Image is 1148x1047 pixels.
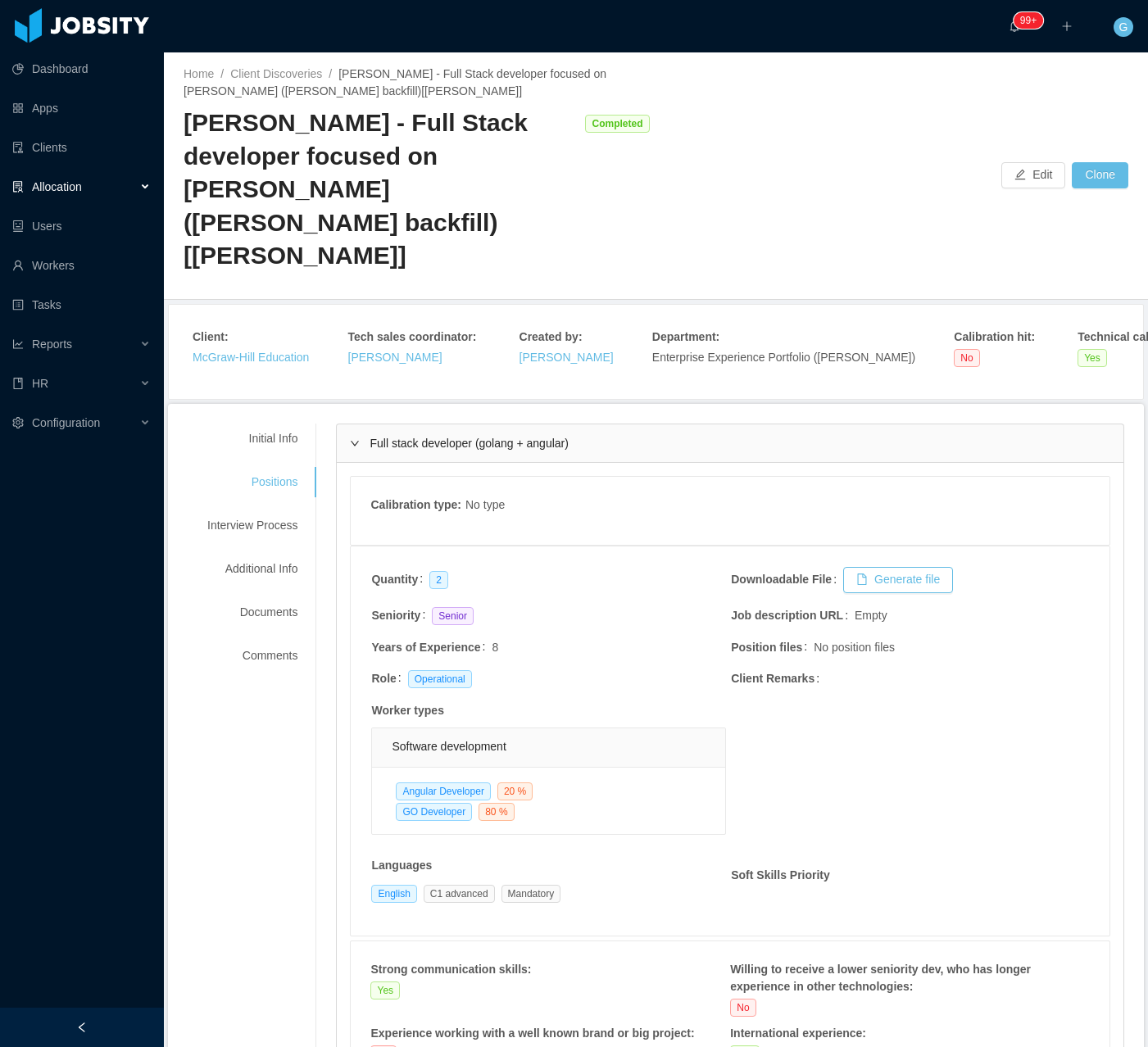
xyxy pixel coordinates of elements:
[12,210,151,242] a: icon: robotUsers
[230,67,322,80] a: Client Discoveries
[371,704,443,717] strong: Worker types
[220,67,224,80] span: /
[731,672,814,685] strong: Client Remarks
[12,131,151,164] a: icon: auditClients
[32,180,82,193] span: Allocation
[396,782,490,800] span: Angular Developer
[12,181,24,193] i: icon: solution
[12,288,151,321] a: icon: profileTasks
[730,999,756,1017] span: No
[370,437,568,450] span: Full stack developer (golang + angular)
[520,330,583,343] strong: Created by :
[12,417,24,428] i: icon: setting
[1009,20,1020,32] i: icon: bell
[731,868,830,882] strong: Soft Skills Priority
[497,782,533,800] span: 20 %
[429,571,448,589] span: 2
[1014,12,1043,29] sup: 241
[1078,349,1107,367] span: Yes
[652,351,915,364] span: Enterprise Experience Portfolio ([PERSON_NAME])
[184,67,606,97] span: [PERSON_NAME] - Full Stack developer focused on [PERSON_NAME] ([PERSON_NAME] backfill)[[PERSON_NA...
[12,249,151,282] a: icon: userWorkers
[855,607,887,624] span: Empty
[371,672,396,685] strong: Role
[370,981,400,999] span: Yes
[1061,20,1073,32] i: icon: plus
[731,641,802,654] strong: Position files
[585,115,649,133] span: Completed
[32,377,48,390] span: HR
[432,607,474,625] span: Senior
[731,573,832,586] strong: Downloadable File
[188,424,317,454] div: Initial Info
[1001,162,1065,188] button: icon: editEdit
[184,107,577,273] div: [PERSON_NAME] - Full Stack developer focused on [PERSON_NAME] ([PERSON_NAME] backfill)[[PERSON_NA...
[1072,162,1128,188] button: Clone
[371,641,480,654] strong: Years of Experience
[350,438,360,448] i: icon: right
[188,467,317,497] div: Positions
[731,609,843,622] strong: Job description URL
[188,510,317,541] div: Interview Process
[1119,17,1128,37] span: G
[652,330,719,343] strong: Department :
[12,52,151,85] a: icon: pie-chartDashboard
[730,1027,866,1040] strong: International experience :
[424,885,495,903] span: C1 advanced
[188,554,317,584] div: Additional Info
[348,330,477,343] strong: Tech sales coordinator :
[501,885,561,903] span: Mandatory
[520,351,614,364] a: [PERSON_NAME]
[12,338,24,350] i: icon: line-chart
[329,67,332,80] span: /
[814,639,895,656] span: No position files
[370,963,531,976] strong: Strong communication skills :
[12,378,24,389] i: icon: book
[370,498,461,511] strong: Calibration type :
[188,597,317,628] div: Documents
[396,803,472,821] span: GO Developer
[954,330,1035,343] strong: Calibration hit :
[370,1027,694,1040] strong: Experience working with a well known brand or big project :
[730,963,1034,993] strong: Willing to receive a lower seniority dev, who has longer experience in other technologies :
[32,416,100,429] span: Configuration
[337,424,1123,462] div: icon: rightFull stack developer (golang + angular)
[843,567,953,593] button: icon: fileGenerate file
[465,496,505,517] div: No type
[371,859,432,872] strong: Languages
[12,92,151,125] a: icon: appstoreApps
[188,641,317,671] div: Comments
[392,728,706,765] div: Software development
[193,330,229,343] strong: Client :
[32,338,72,351] span: Reports
[371,885,416,903] span: English
[371,573,418,586] strong: Quantity
[371,609,420,622] strong: Seniority
[492,641,498,654] span: 8
[193,351,309,364] a: McGraw-Hill Education
[408,670,472,688] span: Operational
[348,351,442,364] a: [PERSON_NAME]
[479,803,514,821] span: 80 %
[954,349,979,367] span: No
[184,67,214,80] a: Home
